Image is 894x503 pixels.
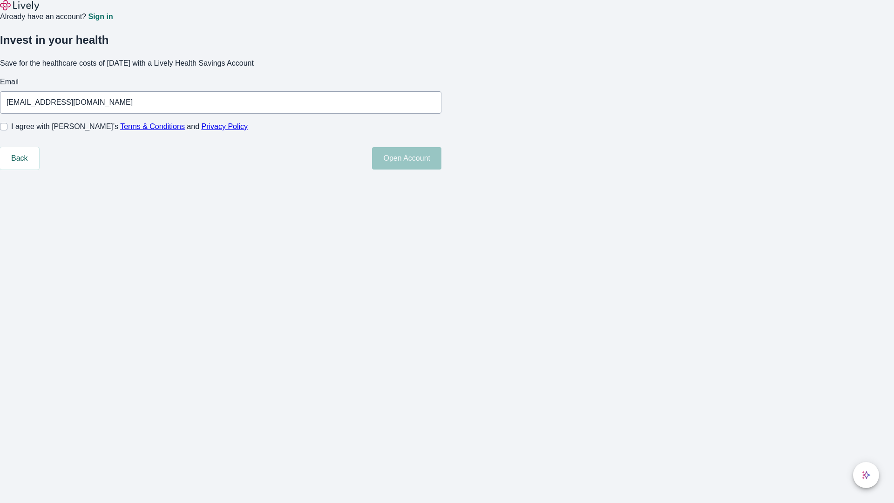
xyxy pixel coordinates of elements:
a: Terms & Conditions [120,122,185,130]
svg: Lively AI Assistant [861,470,871,480]
a: Sign in [88,13,113,20]
a: Privacy Policy [202,122,248,130]
span: I agree with [PERSON_NAME]’s and [11,121,248,132]
button: chat [853,462,879,488]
